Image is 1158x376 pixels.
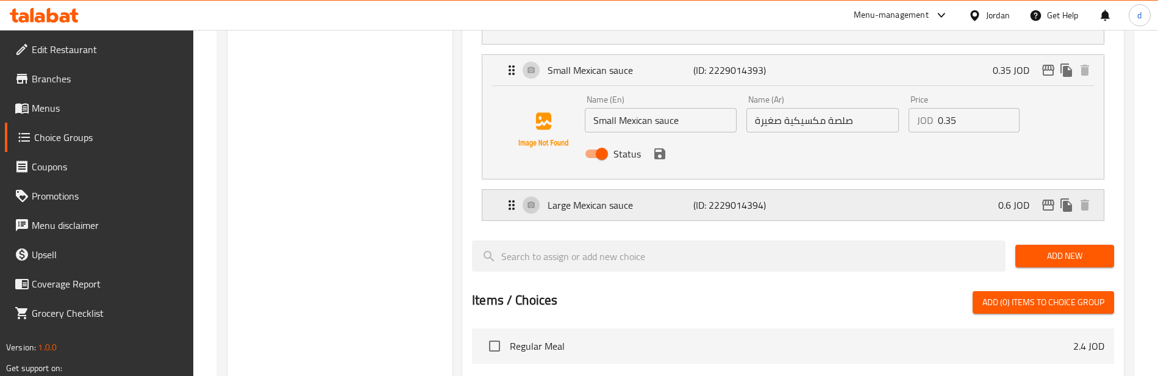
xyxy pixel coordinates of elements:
button: Add New [1015,245,1114,267]
button: Add (0) items to choice group [973,291,1114,314]
div: Expand [482,55,1104,85]
button: delete [1076,61,1094,79]
span: Coverage Report [32,277,184,291]
div: Menu-management [854,8,929,23]
span: Add (0) items to choice group [982,295,1104,310]
div: Jordan [986,9,1010,22]
p: JOD [917,113,933,128]
button: duplicate [1057,196,1076,214]
button: duplicate [1057,61,1076,79]
li: Expand [472,184,1114,226]
span: Upsell [32,247,184,262]
input: Enter name Ar [746,108,898,132]
button: save [651,145,669,163]
span: Coupons [32,159,184,174]
span: Version: [6,339,36,355]
span: Get support on: [6,360,62,376]
span: Edit Restaurant [32,42,184,57]
p: 0.35 JOD [993,63,1039,78]
p: (ID: 2229014393) [693,63,790,78]
a: Upsell [5,240,193,269]
a: Grocery Checklist [5,298,193,328]
a: Menus [5,93,193,123]
a: Choice Groups [5,123,193,152]
div: Expand [482,190,1104,220]
a: Promotions [5,181,193,211]
span: Regular Meal [510,339,1073,353]
img: Small Mexican sauce [504,91,582,169]
button: edit [1039,61,1057,79]
span: Promotions [32,189,184,203]
a: Coupons [5,152,193,181]
p: Small Mexican sauce [548,63,693,78]
a: Edit Restaurant [5,35,193,64]
span: Select choice [482,333,507,359]
p: 2.4 JOD [1073,339,1104,353]
span: Grocery Checklist [32,306,184,320]
span: Status [613,146,641,161]
span: Menus [32,101,184,115]
button: delete [1076,196,1094,214]
p: (ID: 2229014394) [693,198,790,212]
a: Coverage Report [5,269,193,298]
span: 1.0.0 [38,339,57,355]
span: Choice Groups [34,130,184,145]
a: Branches [5,64,193,93]
span: Menu disclaimer [32,218,184,233]
p: 0.6 JOD [998,198,1039,212]
input: Enter name En [585,108,737,132]
li: ExpandSmall Mexican sauce Name (En)Name (Ar)PriceJODStatussave [472,49,1114,184]
p: Large Mexican sauce [548,198,693,212]
span: d [1137,9,1142,22]
span: Branches [32,71,184,86]
button: edit [1039,196,1057,214]
h2: Items / Choices [472,291,557,309]
a: Menu disclaimer [5,211,193,240]
input: Please enter price [938,108,1020,132]
input: search [472,240,1006,272]
span: Add New [1025,248,1104,264]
